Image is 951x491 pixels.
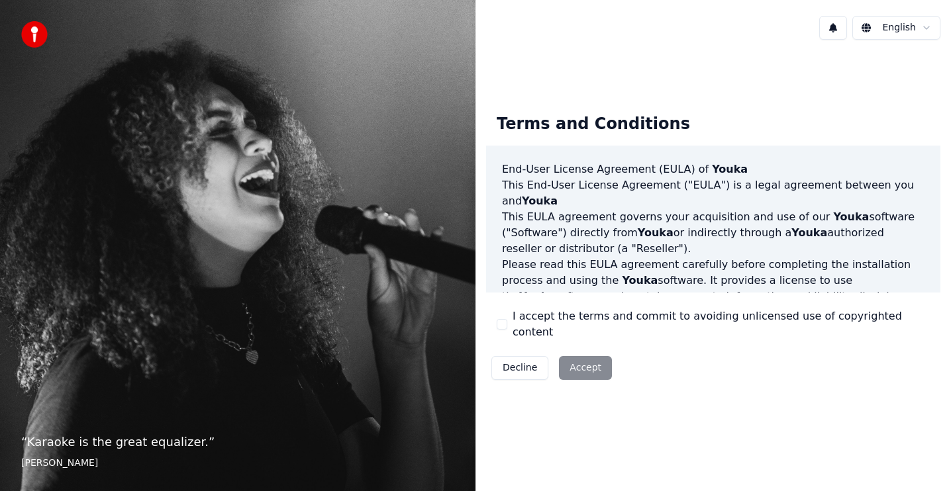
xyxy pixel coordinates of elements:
[519,290,555,302] span: Youka
[486,103,701,146] div: Terms and Conditions
[502,161,925,177] h3: End-User License Agreement (EULA) of
[491,356,548,380] button: Decline
[502,257,925,304] p: Please read this EULA agreement carefully before completing the installation process and using th...
[513,308,930,340] label: I accept the terms and commit to avoiding unlicensed use of copyrighted content
[21,433,454,451] p: “ Karaoke is the great equalizer. ”
[502,177,925,209] p: This End-User License Agreement ("EULA") is a legal agreement between you and
[791,226,827,239] span: Youka
[638,226,674,239] span: Youka
[833,210,869,223] span: Youka
[712,163,748,175] span: Youka
[21,21,48,48] img: youka
[622,274,658,287] span: Youka
[522,195,558,207] span: Youka
[21,457,454,470] footer: [PERSON_NAME]
[502,209,925,257] p: This EULA agreement governs your acquisition and use of our software ("Software") directly from o...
